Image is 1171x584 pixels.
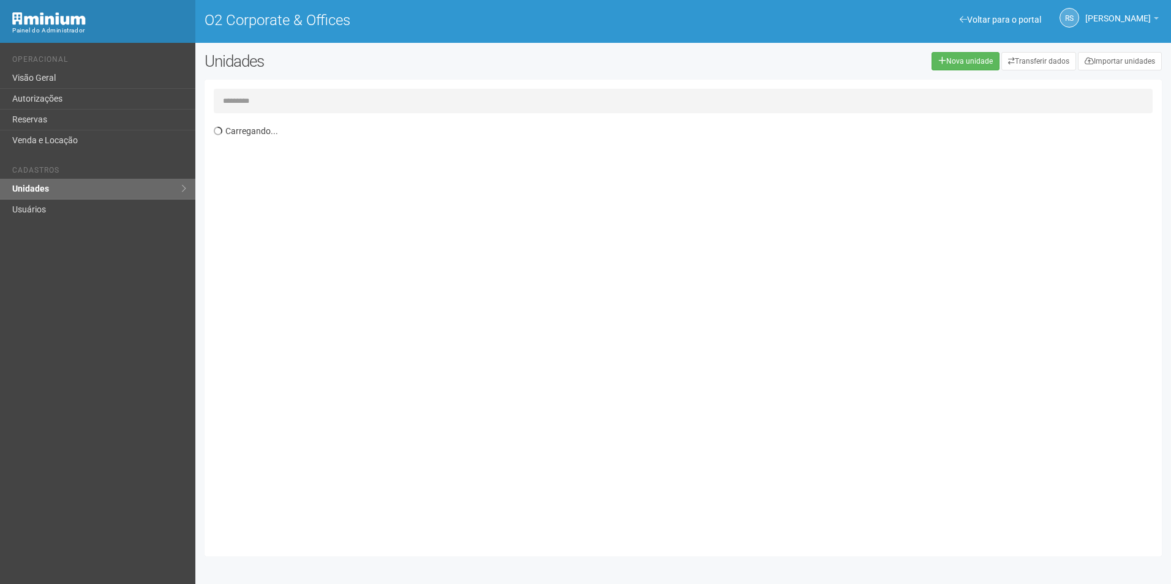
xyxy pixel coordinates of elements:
span: Rayssa Soares Ribeiro [1085,2,1151,23]
a: RS [1060,8,1079,28]
h1: O2 Corporate & Offices [205,12,674,28]
a: Transferir dados [1001,52,1076,70]
li: Cadastros [12,166,186,179]
li: Operacional [12,55,186,68]
a: [PERSON_NAME] [1085,15,1159,25]
div: Carregando... [214,119,1162,547]
h2: Unidades [205,52,593,70]
div: Painel do Administrador [12,25,186,36]
a: Voltar para o portal [960,15,1041,24]
a: Importar unidades [1078,52,1162,70]
img: Minium [12,12,86,25]
a: Nova unidade [932,52,1000,70]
